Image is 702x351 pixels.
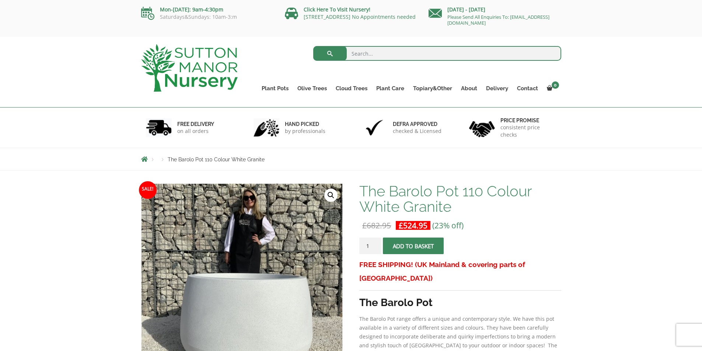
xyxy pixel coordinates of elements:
span: £ [362,220,367,231]
bdi: 682.95 [362,220,391,231]
span: 0 [552,81,559,89]
button: Add to basket [383,238,444,254]
a: Contact [513,83,542,94]
strong: The Barolo Pot [359,296,433,309]
h6: hand picked [285,121,325,127]
input: Search... [313,46,561,61]
a: View full-screen image gallery [324,189,338,202]
input: Product quantity [359,238,381,254]
img: logo [141,44,238,92]
p: consistent price checks [500,124,556,138]
h6: FREE DELIVERY [177,121,214,127]
a: About [457,83,482,94]
a: Cloud Trees [331,83,372,94]
nav: Breadcrumbs [141,156,561,162]
a: Plant Care [372,83,409,94]
img: 3.jpg [362,118,387,137]
p: on all orders [177,127,214,135]
p: [DATE] - [DATE] [429,5,561,14]
p: Saturdays&Sundays: 10am-3:m [141,14,274,20]
h3: FREE SHIPPING! (UK Mainland & covering parts of [GEOGRAPHIC_DATA]) [359,258,561,285]
span: £ [399,220,403,231]
a: Click Here To Visit Nursery! [304,6,370,13]
a: [STREET_ADDRESS] No Appointments needed [304,13,416,20]
img: 2.jpg [254,118,279,137]
p: by professionals [285,127,325,135]
span: (23% off) [432,220,464,231]
p: Mon-[DATE]: 9am-4:30pm [141,5,274,14]
h1: The Barolo Pot 110 Colour White Granite [359,183,561,214]
img: 1.jpg [146,118,172,137]
a: 0 [542,83,561,94]
img: 4.jpg [469,116,495,139]
a: Plant Pots [257,83,293,94]
h6: Defra approved [393,121,441,127]
h6: Price promise [500,117,556,124]
bdi: 524.95 [399,220,427,231]
a: Delivery [482,83,513,94]
p: checked & Licensed [393,127,441,135]
a: Please Send All Enquiries To: [EMAIL_ADDRESS][DOMAIN_NAME] [447,14,549,26]
a: Olive Trees [293,83,331,94]
a: Topiary&Other [409,83,457,94]
span: The Barolo Pot 110 Colour White Granite [168,157,265,162]
span: Sale! [139,181,157,199]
